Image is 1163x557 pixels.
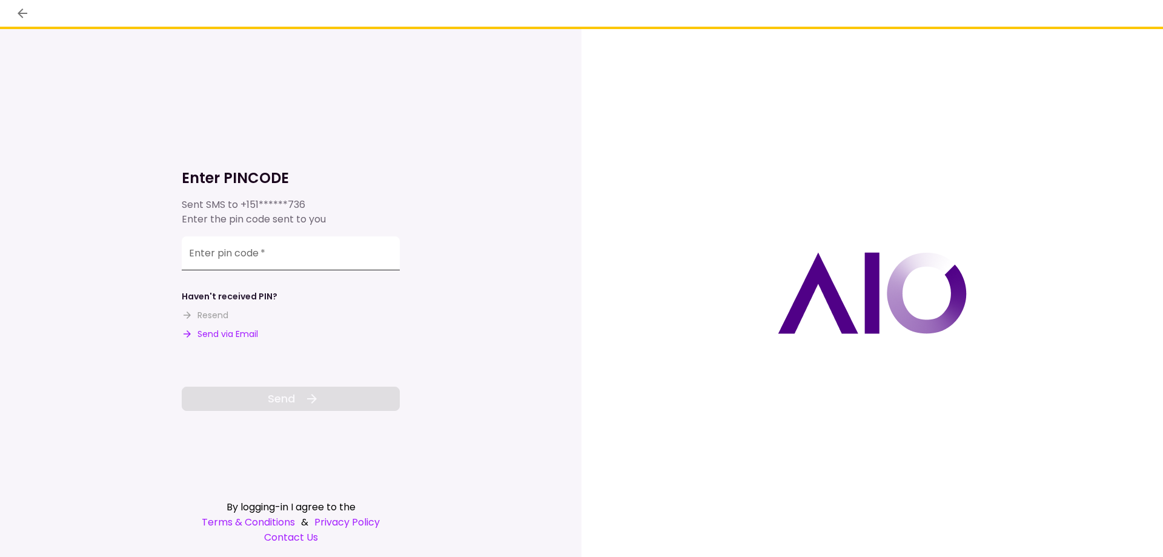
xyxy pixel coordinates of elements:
button: Send [182,387,400,411]
div: Sent SMS to Enter the pin code sent to you [182,198,400,227]
h1: Enter PINCODE [182,168,400,188]
div: & [182,515,400,530]
div: By logging-in I agree to the [182,499,400,515]
a: Privacy Policy [314,515,380,530]
a: Terms & Conditions [202,515,295,530]
button: Send via Email [182,328,258,341]
a: Contact Us [182,530,400,545]
span: Send [268,390,295,407]
img: AIO logo [778,252,967,334]
button: back [12,3,33,24]
div: Haven't received PIN? [182,290,277,303]
button: Resend [182,309,228,322]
